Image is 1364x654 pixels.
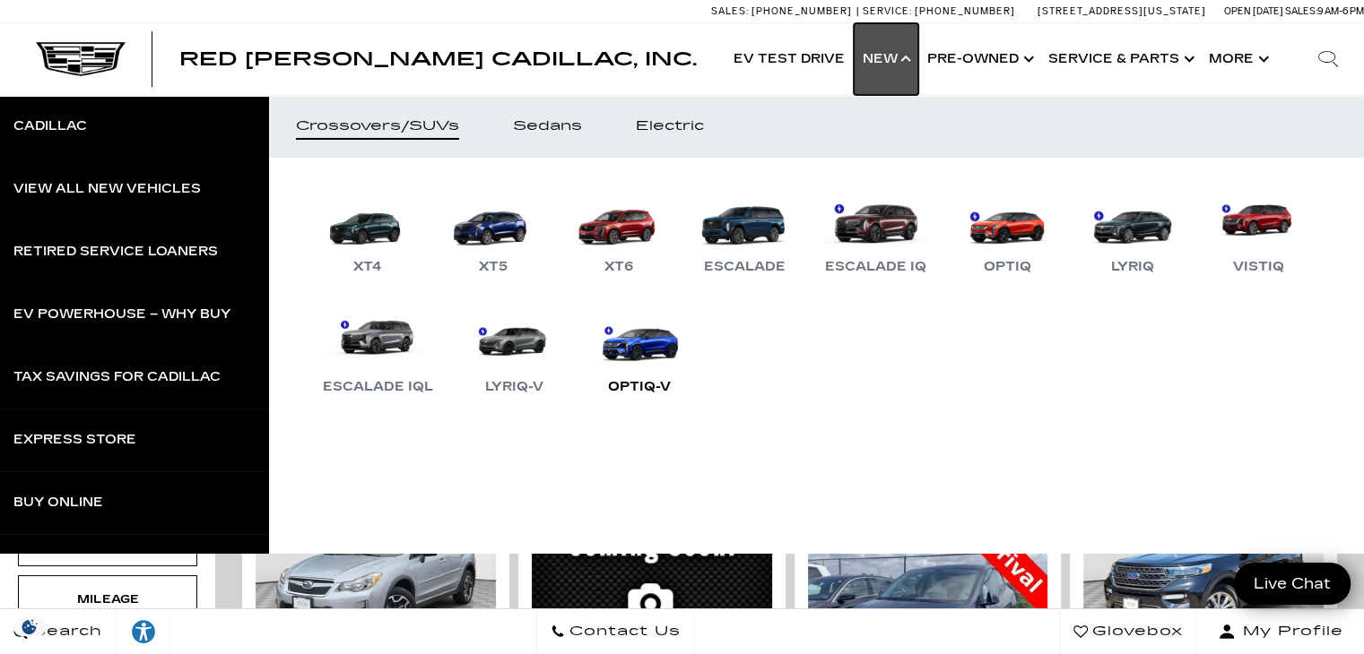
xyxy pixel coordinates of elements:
[13,371,221,383] div: Tax Savings for Cadillac
[1200,23,1274,95] button: More
[314,185,421,278] a: XT4
[13,496,103,509] div: Buy Online
[1079,185,1186,278] a: LYRIQ
[13,434,136,446] div: Express Store
[269,95,486,158] a: Crossovers/SUVs
[1038,5,1206,17] a: [STREET_ADDRESS][US_STATE]
[975,256,1040,278] div: OPTIQ
[1197,609,1364,654] button: Open user profile menu
[586,305,693,398] a: OPTIQ-V
[595,256,642,278] div: XT6
[296,120,459,133] div: Crossovers/SUVs
[1285,5,1317,17] span: Sales:
[63,589,152,609] div: Mileage
[13,120,87,133] div: Cadillac
[565,619,681,644] span: Contact Us
[13,183,201,195] div: View All New Vehicles
[536,609,695,654] a: Contact Us
[117,609,171,654] a: Explore your accessibility options
[695,256,795,278] div: Escalade
[117,618,170,645] div: Explore your accessibility options
[918,23,1039,95] a: Pre-Owned
[13,308,230,321] div: EV Powerhouse – Why Buy
[36,42,126,76] img: Cadillac Dark Logo with Cadillac White Text
[13,245,218,258] div: Retired Service Loaners
[856,6,1020,16] a: Service: [PHONE_NUMBER]
[1039,23,1200,95] a: Service & Parts
[513,120,582,133] div: Sedans
[179,50,697,68] a: Red [PERSON_NAME] Cadillac, Inc.
[609,95,731,158] a: Electric
[752,5,852,17] span: [PHONE_NUMBER]
[1059,609,1197,654] a: Glovebox
[486,95,609,158] a: Sedans
[179,48,697,70] span: Red [PERSON_NAME] Cadillac, Inc.
[1204,185,1312,278] a: VISTIQ
[1292,23,1364,95] div: Search
[599,376,680,398] div: OPTIQ-V
[439,185,547,278] a: XT5
[863,5,912,17] span: Service:
[854,23,918,95] a: New
[725,23,854,95] a: EV Test Drive
[1245,573,1340,594] span: Live Chat
[476,376,552,398] div: LYRIQ-V
[314,305,442,398] a: Escalade IQL
[18,575,197,624] div: MileageMileage
[344,256,391,278] div: XT4
[9,617,50,636] section: Click to Open Cookie Consent Modal
[953,185,1061,278] a: OPTIQ
[9,617,50,636] img: Opt-Out Icon
[1224,256,1293,278] div: VISTIQ
[816,256,935,278] div: Escalade IQ
[470,256,517,278] div: XT5
[1234,563,1351,605] a: Live Chat
[460,305,568,398] a: LYRIQ-V
[1224,5,1283,17] span: Open [DATE]
[1317,5,1364,17] span: 9 AM-6 PM
[816,185,935,278] a: Escalade IQ
[28,619,102,644] span: Search
[1102,256,1163,278] div: LYRIQ
[711,6,856,16] a: Sales: [PHONE_NUMBER]
[636,120,704,133] div: Electric
[314,376,442,398] div: Escalade IQL
[1236,619,1343,644] span: My Profile
[711,5,749,17] span: Sales:
[915,5,1015,17] span: [PHONE_NUMBER]
[565,185,673,278] a: XT6
[1088,619,1183,644] span: Glovebox
[691,185,798,278] a: Escalade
